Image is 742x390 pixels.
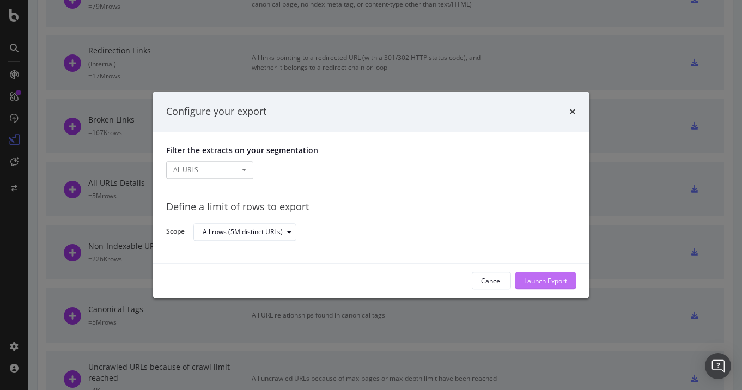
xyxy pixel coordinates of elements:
[193,223,296,241] button: All rows (5M distinct URLs)
[166,227,185,239] label: Scope
[203,229,283,235] div: All rows (5M distinct URLs)
[569,105,576,119] div: times
[166,145,576,156] p: Filter the extracts on your segmentation
[166,161,253,179] button: All URLS
[524,276,567,285] div: Launch Export
[515,272,576,290] button: Launch Export
[166,200,576,214] div: Define a limit of rows to export
[166,105,266,119] div: Configure your export
[481,276,502,285] div: Cancel
[153,92,589,298] div: modal
[472,272,511,290] button: Cancel
[705,353,731,379] div: Open Intercom Messenger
